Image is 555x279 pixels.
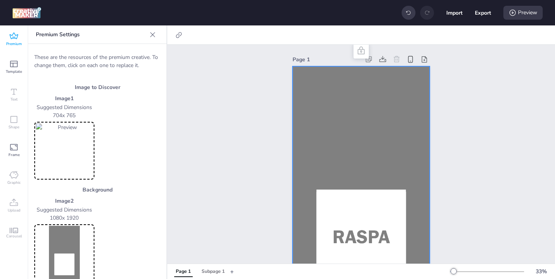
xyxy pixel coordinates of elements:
div: 33 % [532,267,550,276]
p: Suggested Dimensions [34,206,94,214]
div: Page 1 [293,55,360,64]
button: Import [446,5,462,21]
span: Premium [6,41,22,47]
span: Shape [8,124,19,130]
div: Tabs [170,265,230,278]
button: Export [475,5,491,21]
p: These are the resources of the premium creative. To change them, click on each one to replace it. [34,53,160,69]
p: 1080 x 1920 [34,214,94,222]
div: Subpage 1 [202,268,225,275]
span: Template [6,69,22,75]
button: + [230,265,234,278]
img: Preview [36,123,93,178]
p: Suggested Dimensions [34,103,94,111]
span: Carousel [6,233,22,239]
span: Upload [8,207,20,213]
span: Text [10,96,18,103]
div: Preview [503,6,543,20]
div: Page 1 [176,268,191,275]
p: Image 2 [34,197,94,205]
h3: Image to Discover [34,83,160,91]
p: 704 x 765 [34,111,94,119]
img: logo Creative Maker [12,7,41,18]
span: Graphic [7,180,21,186]
p: Image 1 [34,94,94,103]
p: Premium Settings [36,25,146,44]
span: Frame [8,152,20,158]
h3: Background [34,186,160,194]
